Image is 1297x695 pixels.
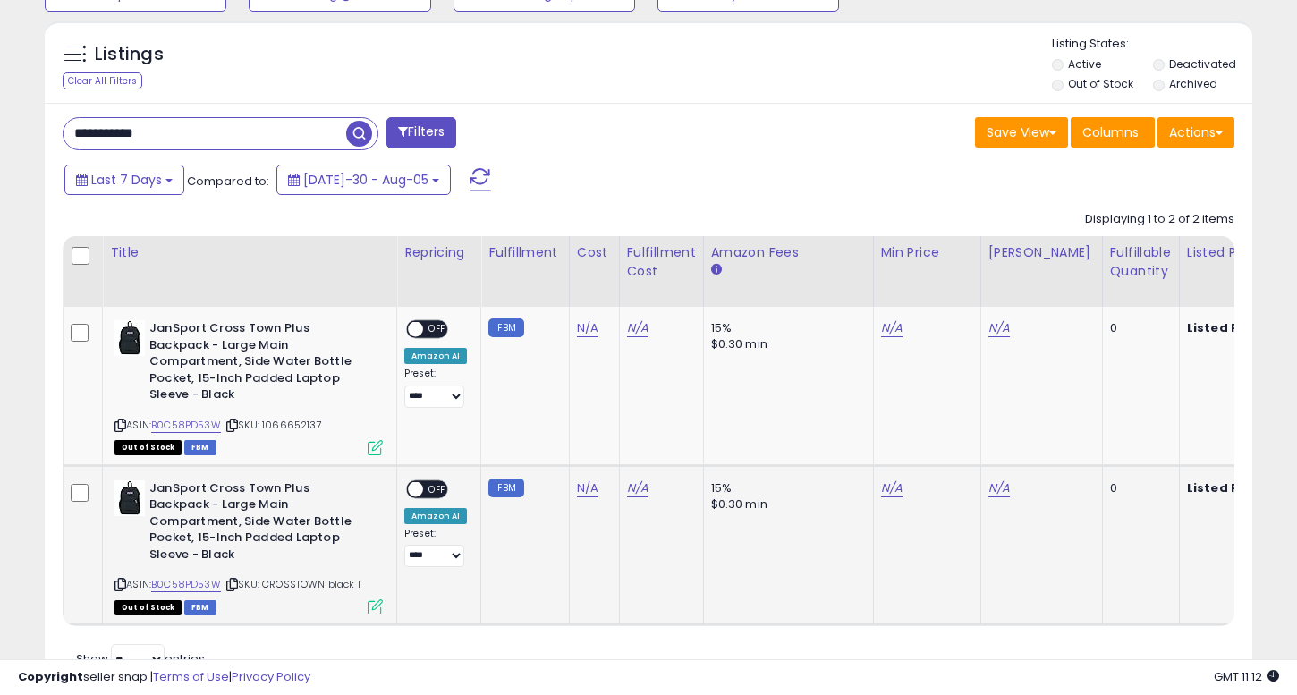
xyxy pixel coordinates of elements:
[711,320,860,336] div: 15%
[110,243,389,262] div: Title
[988,319,1010,337] a: N/A
[488,479,523,497] small: FBM
[91,171,162,189] span: Last 7 Days
[881,319,903,337] a: N/A
[114,320,383,453] div: ASIN:
[577,243,612,262] div: Cost
[423,322,452,337] span: OFF
[711,336,860,352] div: $0.30 min
[386,117,456,148] button: Filters
[303,171,428,189] span: [DATE]-30 - Aug-05
[1071,117,1155,148] button: Columns
[488,318,523,337] small: FBM
[184,600,216,615] span: FBM
[224,577,360,591] span: | SKU: CROSSTOWN black 1
[1068,76,1133,91] label: Out of Stock
[423,481,452,496] span: OFF
[881,479,903,497] a: N/A
[577,319,598,337] a: N/A
[95,42,164,67] h5: Listings
[76,650,205,667] span: Show: entries
[184,440,216,455] span: FBM
[627,243,696,281] div: Fulfillment Cost
[18,668,83,685] strong: Copyright
[404,243,473,262] div: Repricing
[1052,36,1252,53] p: Listing States:
[1085,211,1234,228] div: Displaying 1 to 2 of 2 items
[488,243,561,262] div: Fulfillment
[276,165,451,195] button: [DATE]-30 - Aug-05
[1214,668,1279,685] span: 2025-08-15 11:12 GMT
[627,479,648,497] a: N/A
[711,243,866,262] div: Amazon Fees
[988,243,1095,262] div: [PERSON_NAME]
[1110,480,1166,496] div: 0
[1082,123,1139,141] span: Columns
[404,528,467,568] div: Preset:
[577,479,598,497] a: N/A
[151,577,221,592] a: B0C58PD53W
[988,479,1010,497] a: N/A
[1110,243,1172,281] div: Fulfillable Quantity
[114,600,182,615] span: All listings that are currently out of stock and unavailable for purchase on Amazon
[64,165,184,195] button: Last 7 Days
[1169,56,1236,72] label: Deactivated
[404,508,467,524] div: Amazon AI
[881,243,973,262] div: Min Price
[187,173,269,190] span: Compared to:
[114,480,145,516] img: 31ETuH5tPtL._SL40_.jpg
[114,480,383,613] div: ASIN:
[711,496,860,513] div: $0.30 min
[711,262,722,278] small: Amazon Fees.
[1110,320,1166,336] div: 0
[1157,117,1234,148] button: Actions
[151,418,221,433] a: B0C58PD53W
[224,418,322,432] span: | SKU: 1066652137
[1187,479,1268,496] b: Listed Price:
[18,669,310,686] div: seller snap | |
[149,480,367,568] b: JanSport Cross Town Plus Backpack - Large Main Compartment, Side Water Bottle Pocket, 15-Inch Pad...
[114,440,182,455] span: All listings that are currently out of stock and unavailable for purchase on Amazon
[1068,56,1101,72] label: Active
[149,320,367,408] b: JanSport Cross Town Plus Backpack - Large Main Compartment, Side Water Bottle Pocket, 15-Inch Pad...
[63,72,142,89] div: Clear All Filters
[975,117,1068,148] button: Save View
[114,320,145,356] img: 31ETuH5tPtL._SL40_.jpg
[627,319,648,337] a: N/A
[232,668,310,685] a: Privacy Policy
[153,668,229,685] a: Terms of Use
[404,348,467,364] div: Amazon AI
[404,368,467,408] div: Preset:
[711,480,860,496] div: 15%
[1169,76,1217,91] label: Archived
[1187,319,1268,336] b: Listed Price:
